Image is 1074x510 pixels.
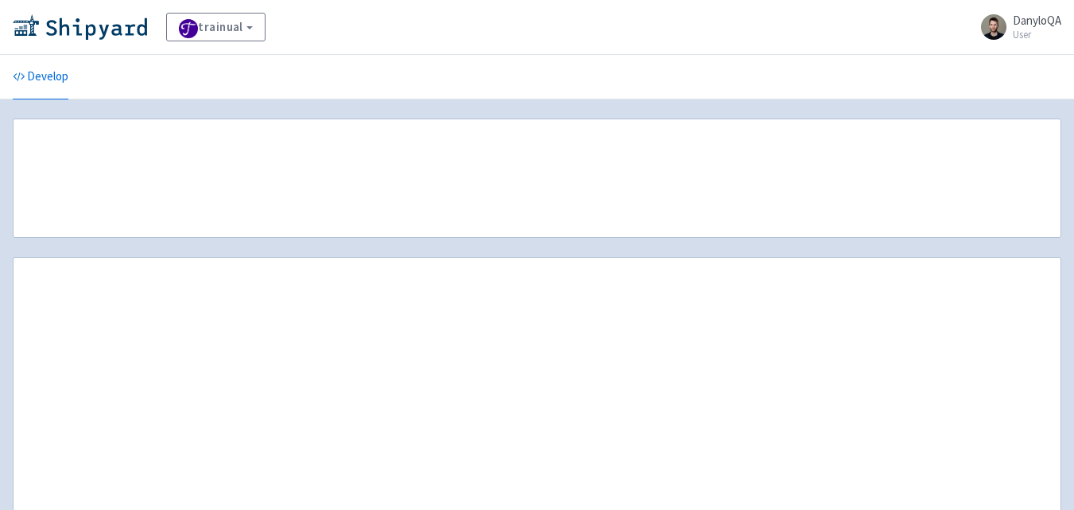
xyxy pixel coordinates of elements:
a: DanyloQA User [971,14,1061,40]
img: Shipyard logo [13,14,147,40]
a: Develop [13,55,68,99]
span: DanyloQA [1013,13,1061,28]
small: User [1013,29,1061,40]
a: trainual [166,13,266,41]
